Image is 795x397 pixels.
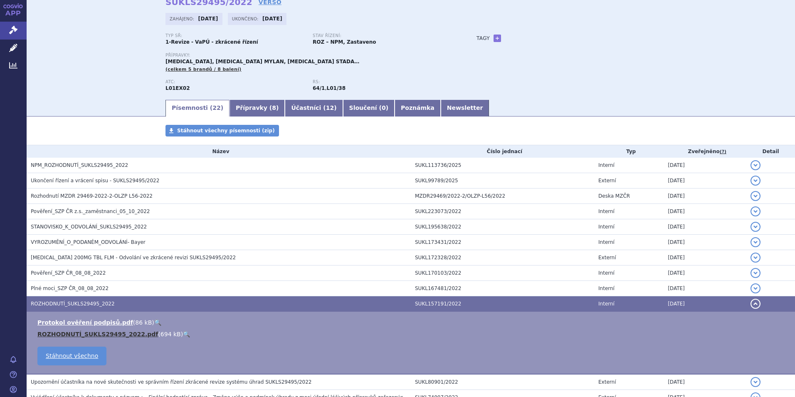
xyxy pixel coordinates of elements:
[395,100,441,117] a: Poznámka
[37,319,133,326] a: Protokol ověření podpisů.pdf
[212,104,220,111] span: 22
[411,173,594,189] td: SUKL99789/2025
[31,285,109,291] span: Plné moci_SZP ČR_08_08_2022
[160,331,181,337] span: 694 kB
[313,79,460,92] div: ,
[751,299,760,309] button: detail
[598,270,615,276] span: Interní
[165,125,279,136] a: Stáhnout všechny písemnosti (zip)
[177,128,275,134] span: Stáhnout všechny písemnosti (zip)
[31,255,236,261] span: NEXAVAR 200MG TBL FLM - Odvolání ve zkrácené revizi SUKLS29495/2022
[411,235,594,250] td: SUKL173431/2022
[598,255,616,261] span: Externí
[751,377,760,387] button: detail
[411,189,594,204] td: MZDR29469/2022-2/OLZP-L56/2022
[594,145,664,158] th: Typ
[664,145,746,158] th: Zveřejněno
[135,319,152,326] span: 86 kB
[598,208,615,214] span: Interní
[598,162,615,168] span: Interní
[664,173,746,189] td: [DATE]
[751,191,760,201] button: detail
[598,285,615,291] span: Interní
[664,250,746,265] td: [DATE]
[411,158,594,173] td: SUKL113736/2025
[165,79,304,84] p: ATC:
[411,374,594,390] td: SUKL80901/2022
[664,235,746,250] td: [DATE]
[37,330,787,338] li: ( )
[165,85,190,91] strong: SORAFENIB
[262,16,282,22] strong: [DATE]
[751,160,760,170] button: detail
[664,281,746,296] td: [DATE]
[477,33,490,43] h3: Tagy
[31,270,106,276] span: Pověření_SZP ČR_08_08_2022
[751,253,760,263] button: detail
[183,331,190,337] a: 🔍
[313,33,452,38] p: Stav řízení:
[751,237,760,247] button: detail
[382,104,386,111] span: 0
[198,16,218,22] strong: [DATE]
[37,331,158,337] a: ROZHODNUTÍ_SUKLS29495_2022.pdf
[31,162,128,168] span: NPM_ROZHODNUTÍ_SUKLS29495_2022
[37,347,106,365] a: Stáhnout všechno
[165,59,359,65] span: [MEDICAL_DATA], [MEDICAL_DATA] MYLAN, [MEDICAL_DATA] STADA…
[664,219,746,235] td: [DATE]
[31,239,146,245] span: VYROZUMĚNÍ_O_PODANÉM_ODVOLÁNÍ- Bayer
[313,79,452,84] p: RS:
[598,301,615,307] span: Interní
[598,193,630,199] span: Deska MZČR
[411,296,594,312] td: SUKL157191/2022
[751,206,760,216] button: detail
[27,145,411,158] th: Název
[598,224,615,230] span: Interní
[170,15,196,22] span: Zahájeno:
[664,265,746,281] td: [DATE]
[664,158,746,173] td: [DATE]
[313,39,376,45] strong: ROZ – NPM, Zastaveno
[154,319,161,326] a: 🔍
[343,100,395,117] a: Sloučení (0)
[31,301,115,307] span: ROZHODNUTÍ_SUKLS29495_2022
[411,219,594,235] td: SUKL195638/2022
[327,85,346,91] strong: sorafenib
[751,283,760,293] button: detail
[494,35,501,42] a: +
[598,239,615,245] span: Interní
[411,204,594,219] td: SUKL223073/2022
[746,145,795,158] th: Detail
[411,265,594,281] td: SUKL170103/2022
[272,104,276,111] span: 8
[165,39,258,45] strong: 1-Revize - VaPÚ - zkrácené řízení
[751,222,760,232] button: detail
[411,281,594,296] td: SUKL167481/2022
[598,379,616,385] span: Externí
[313,85,325,91] strong: inhibitory proteinkinázy, p.o.
[326,104,334,111] span: 12
[165,53,460,58] p: Přípravky:
[232,15,260,22] span: Ukončeno:
[31,379,311,385] span: Upozornění účastníka na nové skutečnosti ve správním řízení zkrácené revize systému úhrad SUKLS29...
[411,250,594,265] td: SUKL172328/2022
[411,145,594,158] th: Číslo jednací
[31,178,159,184] span: Ukončení řízení a vrácení spisu - SUKLS29495/2022
[31,208,150,214] span: Pověření_SZP ČR z.s._zaměstnanci_05_10_2022
[441,100,489,117] a: Newsletter
[31,224,147,230] span: STANOVISKO_K_ODVOLÁNÍ_SUKLS29495_2022
[165,100,230,117] a: Písemnosti (22)
[751,176,760,186] button: detail
[37,318,787,327] li: ( )
[165,33,304,38] p: Typ SŘ:
[664,296,746,312] td: [DATE]
[165,67,242,72] span: (celkem 5 brandů / 8 balení)
[31,193,153,199] span: Rozhodnutí MZDR 29469-2022-2-OLZP L56-2022
[664,204,746,219] td: [DATE]
[598,178,616,184] span: Externí
[664,189,746,204] td: [DATE]
[720,149,726,155] abbr: (?)
[285,100,343,117] a: Účastníci (12)
[230,100,285,117] a: Přípravky (8)
[664,374,746,390] td: [DATE]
